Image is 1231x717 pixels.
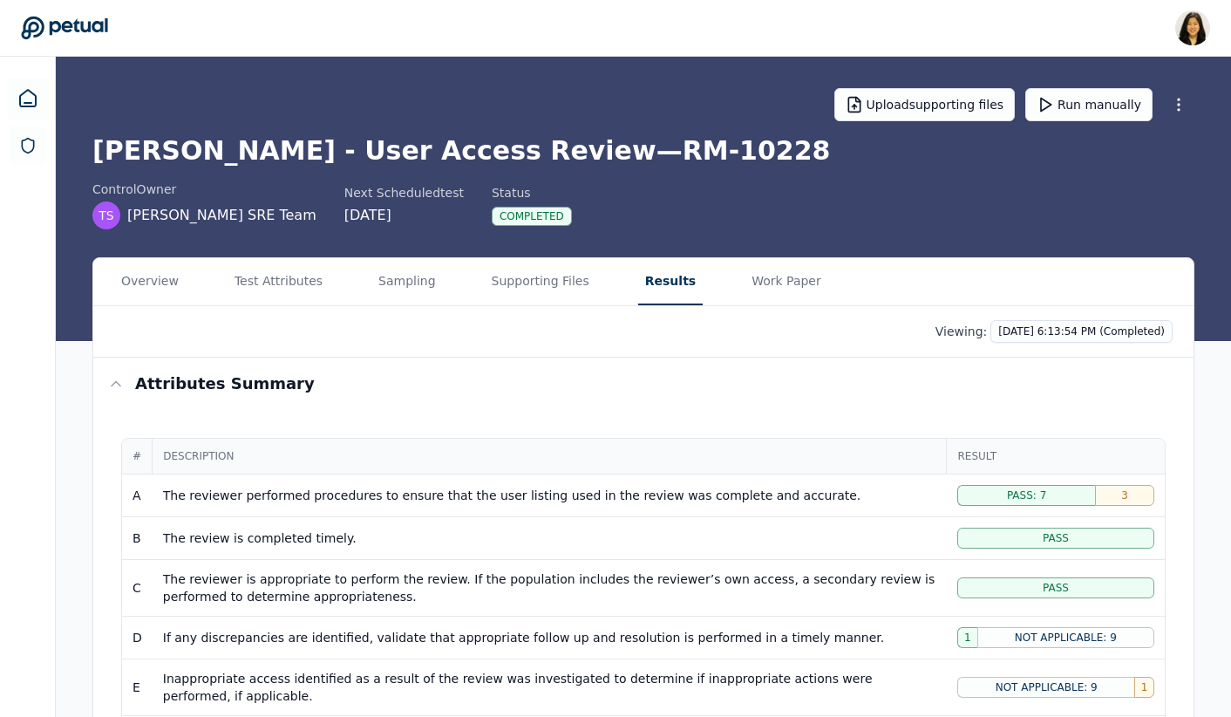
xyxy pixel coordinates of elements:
span: Pass [1043,531,1069,545]
td: D [122,617,153,659]
span: Result [957,449,1154,463]
span: 1 [964,631,971,645]
a: Dashboard [7,78,49,119]
span: Not Applicable: 9 [1015,631,1117,645]
div: Status [492,184,572,201]
span: TS [99,207,113,224]
div: Completed [492,207,572,226]
div: control Owner [92,181,316,198]
span: [PERSON_NAME] SRE Team [127,205,316,226]
span: 1 [1141,680,1148,694]
a: Go to Dashboard [21,16,108,40]
img: Renee Park [1175,10,1210,45]
button: [DATE] 6:13:54 PM (Completed) [990,320,1173,343]
button: Sampling [371,258,443,305]
span: 3 [1121,488,1128,502]
td: A [122,475,153,517]
button: Results [638,258,703,305]
td: C [122,560,153,617]
button: Run manually [1025,88,1153,121]
td: E [122,659,153,716]
td: B [122,517,153,560]
button: Supporting Files [485,258,596,305]
div: The review is completed timely. [163,529,936,547]
button: More Options [1163,89,1194,120]
span: Pass: 7 [1007,488,1046,502]
div: Inappropriate access identified as a result of the review was investigated to determine if inappr... [163,670,936,705]
a: SOC 1 Reports [9,126,47,165]
p: Viewing: [935,323,988,340]
div: If any discrepancies are identified, validate that appropriate follow up and resolution is perfor... [163,629,936,646]
span: Pass [1043,581,1069,595]
button: Overview [114,258,186,305]
div: Next Scheduled test [344,184,464,201]
div: [DATE] [344,205,464,226]
button: Uploadsupporting files [834,88,1016,121]
div: The reviewer is appropriate to perform the review. If the population includes the reviewer’s own ... [163,570,936,605]
div: The reviewer performed procedures to ensure that the user listing used in the review was complete... [163,487,936,504]
span: Not Applicable: 9 [996,680,1098,694]
button: Test Attributes [228,258,330,305]
span: Description [163,449,935,463]
button: Attributes summary [93,358,1194,410]
h1: [PERSON_NAME] - User Access Review — RM-10228 [92,135,1194,167]
span: # [133,449,141,463]
button: Work Paper [745,258,828,305]
h3: Attributes summary [135,372,315,396]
